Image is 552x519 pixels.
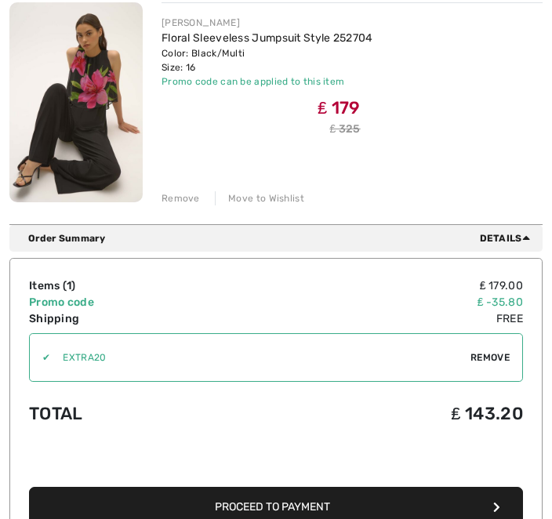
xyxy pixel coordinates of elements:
input: Promo code [50,334,470,381]
iframe: PayPal [29,439,523,482]
s: ₤ 325 [329,122,360,136]
div: Move to Wishlist [215,191,304,205]
td: ₤ 179.00 [263,278,523,294]
td: Shipping [29,310,263,327]
span: 1 [67,279,71,292]
div: Promo code can be applied to this item [162,74,373,89]
div: ✔ [30,350,50,365]
div: Order Summary [28,231,536,245]
td: Items ( ) [29,278,263,294]
div: [PERSON_NAME] [162,16,373,30]
td: Total [29,388,263,439]
div: Remove [162,191,200,205]
td: Promo code [29,294,263,310]
img: Floral Sleeveless Jumpsuit Style 252704 [9,2,143,202]
div: Color: Black/Multi Size: 16 [162,46,373,74]
td: ₤ 143.20 [263,388,523,439]
td: ₤ -35.80 [263,294,523,310]
span: ₤ 179 [318,97,361,118]
span: Remove [470,350,510,365]
a: Floral Sleeveless Jumpsuit Style 252704 [162,31,373,45]
td: Free [263,310,523,327]
span: Details [480,231,536,245]
span: Proceed to Payment [215,500,330,514]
